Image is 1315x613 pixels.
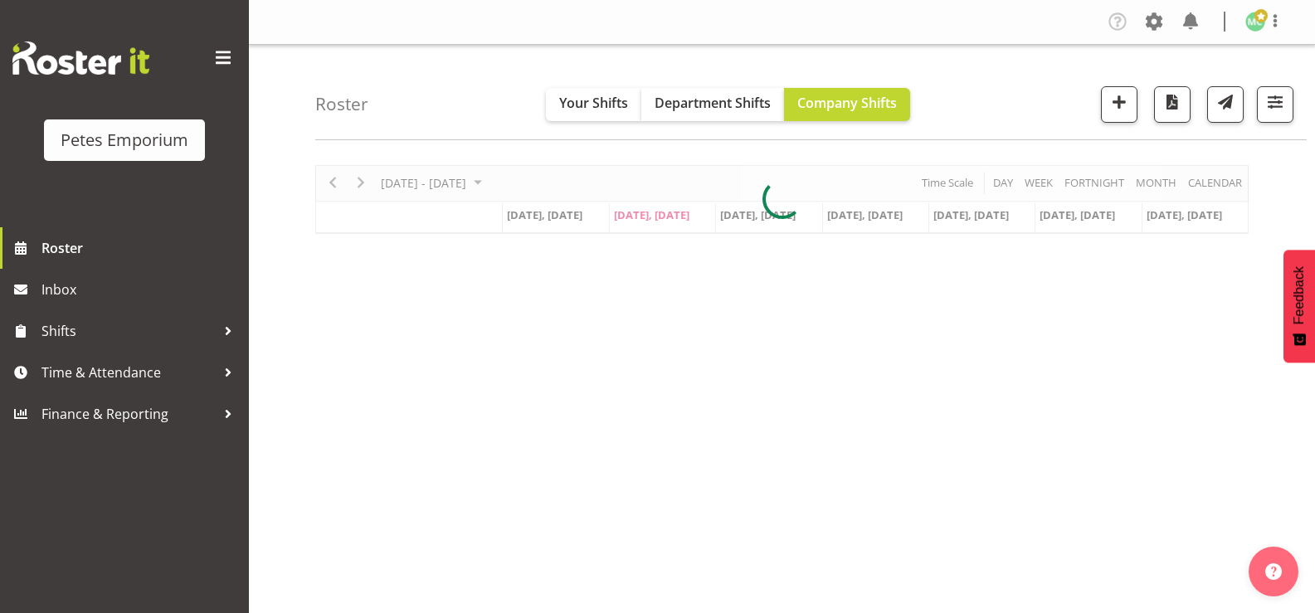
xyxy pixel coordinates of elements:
span: Feedback [1292,266,1307,324]
button: Company Shifts [784,88,910,121]
button: Send a list of all shifts for the selected filtered period to all rostered employees. [1207,86,1244,123]
button: Department Shifts [641,88,784,121]
span: Your Shifts [559,94,628,112]
h4: Roster [315,95,368,114]
button: Your Shifts [546,88,641,121]
button: Add a new shift [1101,86,1137,123]
span: Time & Attendance [41,360,216,385]
img: Rosterit website logo [12,41,149,75]
img: melissa-cowen2635.jpg [1245,12,1265,32]
span: Roster [41,236,241,260]
button: Download a PDF of the roster according to the set date range. [1154,86,1191,123]
span: Inbox [41,277,241,302]
div: Petes Emporium [61,128,188,153]
button: Feedback - Show survey [1283,250,1315,362]
span: Department Shifts [655,94,771,112]
span: Company Shifts [797,94,897,112]
span: Finance & Reporting [41,401,216,426]
img: help-xxl-2.png [1265,563,1282,580]
button: Filter Shifts [1257,86,1293,123]
span: Shifts [41,319,216,343]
